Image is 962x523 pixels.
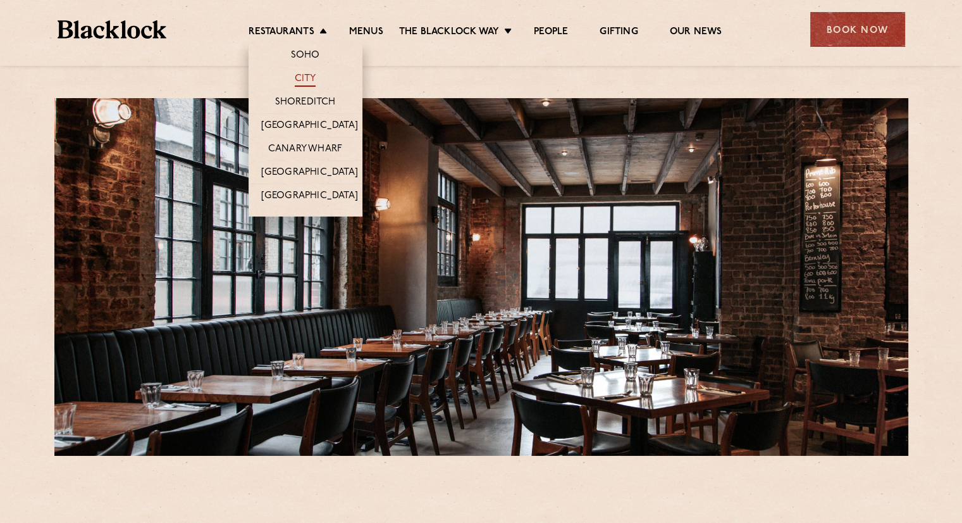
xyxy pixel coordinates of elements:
[295,73,316,87] a: City
[670,26,722,40] a: Our News
[810,12,905,47] div: Book Now
[534,26,568,40] a: People
[58,20,167,39] img: BL_Textured_Logo-footer-cropped.svg
[261,167,358,180] a: [GEOGRAPHIC_DATA]
[268,143,342,157] a: Canary Wharf
[349,26,383,40] a: Menus
[261,190,358,204] a: [GEOGRAPHIC_DATA]
[399,26,499,40] a: The Blacklock Way
[249,26,314,40] a: Restaurants
[600,26,638,40] a: Gifting
[261,120,358,134] a: [GEOGRAPHIC_DATA]
[291,49,320,63] a: Soho
[275,96,336,110] a: Shoreditch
